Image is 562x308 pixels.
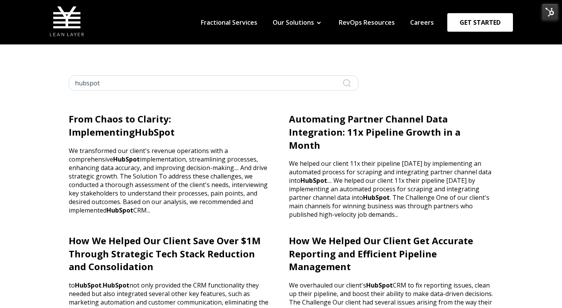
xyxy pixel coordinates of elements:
span: HubSpot [75,281,102,289]
a: From Chaos to Clarity: ImplementingHubSpot [69,112,175,138]
div: Navigation Menu [193,18,441,27]
span: HubSpot [366,281,393,289]
p: We helped our client 11x their pipeline [DATE] by implementing an automated process for scraping ... [289,151,494,219]
span: HubSpot [135,126,175,138]
a: RevOps Resources [339,18,395,27]
span: HubSpot [363,193,390,202]
img: HubSpot Tools Menu Toggle [542,4,558,20]
span: HubSpot [107,206,133,214]
span: HubSpot [103,281,129,289]
span: HubSpot [113,155,140,163]
a: Our Solutions [273,18,314,27]
a: GET STARTED [447,13,513,32]
a: Fractional Services [201,18,257,27]
a: How We Helped Our Client Save Over $1M Through Strategic Tech Stack Reduction and Consolidation [69,234,261,273]
a: How We Helped Our Client Get Accurate Reporting and Efficient Pipeline Management [289,234,473,273]
a: Automating Partner Channel Data Integration: 11x Pipeline Growth in a Month [289,112,460,151]
span: HubSpot [301,176,327,185]
p: We transformed our client's revenue operations with a comprehensive implementation, streamlining ... [69,139,273,214]
input: Search [69,75,358,91]
a: Careers [410,18,434,27]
